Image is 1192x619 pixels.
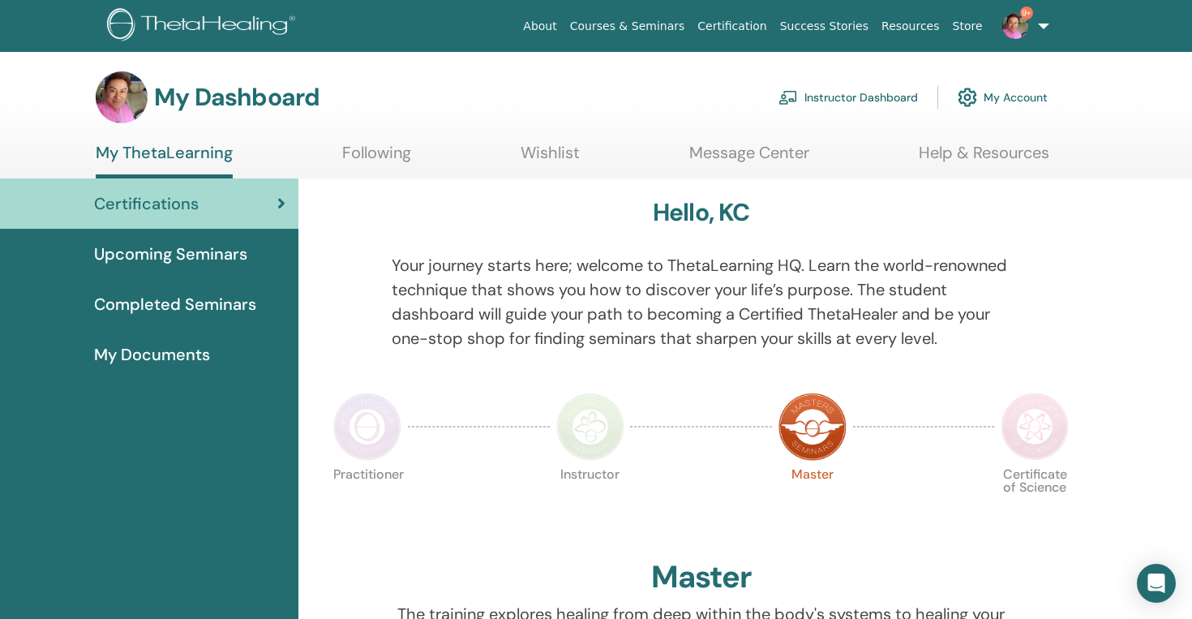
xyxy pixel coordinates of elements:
span: Certifications [94,191,199,216]
img: Certificate of Science [1001,393,1069,461]
p: Instructor [556,468,624,536]
a: Instructor Dashboard [778,80,918,115]
a: My ThetaLearning [96,143,233,178]
h2: Master [651,559,752,596]
h3: My Dashboard [154,83,319,112]
a: My Account [958,80,1048,115]
span: 9+ [1020,6,1033,19]
a: Message Center [689,143,809,174]
a: Store [946,11,989,41]
a: Wishlist [521,143,580,174]
p: Practitioner [333,468,401,536]
img: Master [778,393,847,461]
span: Completed Seminars [94,292,256,316]
img: default.jpg [96,71,148,123]
a: About [517,11,563,41]
p: Certificate of Science [1001,468,1069,536]
a: Resources [875,11,946,41]
p: Your journey starts here; welcome to ThetaLearning HQ. Learn the world-renowned technique that sh... [392,253,1011,350]
a: Success Stories [774,11,875,41]
a: Help & Resources [919,143,1049,174]
h3: Hello, KC [653,198,750,227]
a: Following [342,143,411,174]
img: default.jpg [1002,13,1028,39]
img: Instructor [556,393,624,461]
p: Master [778,468,847,536]
a: Courses & Seminars [564,11,692,41]
span: Upcoming Seminars [94,242,247,266]
a: Certification [691,11,773,41]
span: My Documents [94,342,210,367]
img: Practitioner [333,393,401,461]
img: logo.png [107,8,301,45]
div: Open Intercom Messenger [1137,564,1176,603]
img: chalkboard-teacher.svg [778,90,798,105]
img: cog.svg [958,84,977,111]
